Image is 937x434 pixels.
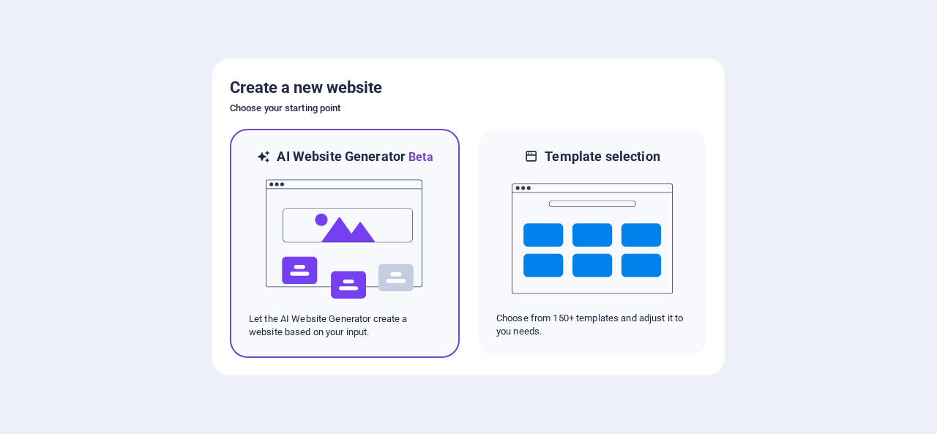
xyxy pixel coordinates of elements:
[230,76,707,100] h5: Create a new website
[406,150,433,164] span: Beta
[496,312,688,338] p: Choose from 150+ templates and adjust it to you needs.
[230,100,707,117] h6: Choose your starting point
[477,129,707,358] div: Template selectionChoose from 150+ templates and adjust it to you needs.
[277,148,433,166] h6: AI Website Generator
[230,129,460,358] div: AI Website GeneratorBetaaiLet the AI Website Generator create a website based on your input.
[264,166,425,313] img: ai
[249,313,441,339] p: Let the AI Website Generator create a website based on your input.
[545,148,660,165] h6: Template selection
